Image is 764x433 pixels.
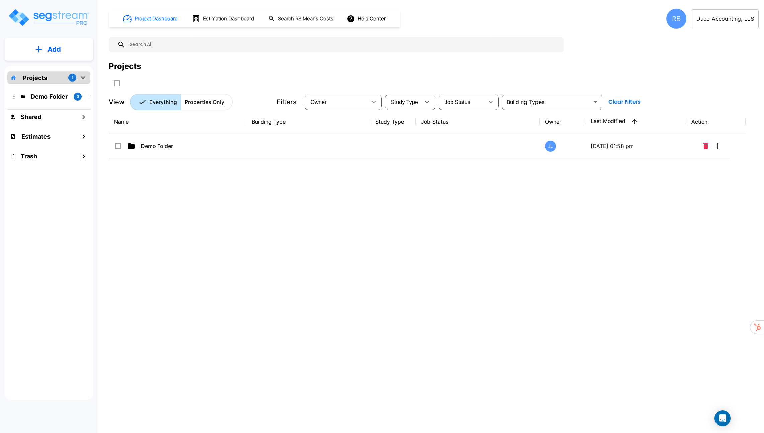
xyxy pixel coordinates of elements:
div: Select [440,93,484,112]
p: 3 [77,94,79,99]
button: Estimation Dashboard [189,12,258,26]
button: SelectAll [110,77,124,90]
input: Search All [125,37,560,52]
h1: Shared [21,112,41,121]
h1: Estimation Dashboard [203,15,254,23]
button: Add [5,40,93,59]
p: Properties Only [185,98,224,106]
div: RB [666,9,686,29]
button: Everything [130,94,181,110]
div: Open Intercom Messenger [714,410,731,426]
div: Platform [130,94,233,110]
p: [DATE] 01:58 pm [591,142,681,150]
button: Delete [701,139,711,153]
p: 1 [72,75,73,81]
button: Project Dashboard [120,11,181,26]
span: Owner [311,99,327,105]
button: Clear Filters [606,95,643,109]
button: Search RS Means Costs [266,12,337,25]
h1: Search RS Means Costs [278,15,333,23]
button: More-Options [711,139,724,153]
h1: Estimates [21,132,51,141]
p: Projects [23,73,47,82]
th: Name [109,110,246,134]
span: Job Status [445,99,470,105]
h1: Trash [21,152,37,161]
div: Select [306,93,367,112]
th: Last Modified [585,110,686,134]
p: Filters [277,97,297,107]
input: Building Types [504,97,589,107]
p: Everything [149,98,177,106]
img: Logo [8,8,90,27]
th: Building Type [246,110,370,134]
p: Demo Folder [141,142,208,150]
p: Demo Folder [31,92,68,101]
button: Properties Only [181,94,233,110]
h1: Project Dashboard [135,15,178,23]
div: Select [386,93,420,112]
div: Projects [109,60,141,72]
th: Job Status [416,110,540,134]
th: Owner [540,110,585,134]
div: JL [545,141,556,152]
th: Action [686,110,746,134]
p: Duco Accounting, LLC [696,15,748,23]
th: Study Type [370,110,416,134]
button: Open [591,97,600,107]
p: View [109,97,125,107]
span: Study Type [391,99,418,105]
button: Help Center [345,12,388,25]
p: Add [47,44,61,54]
